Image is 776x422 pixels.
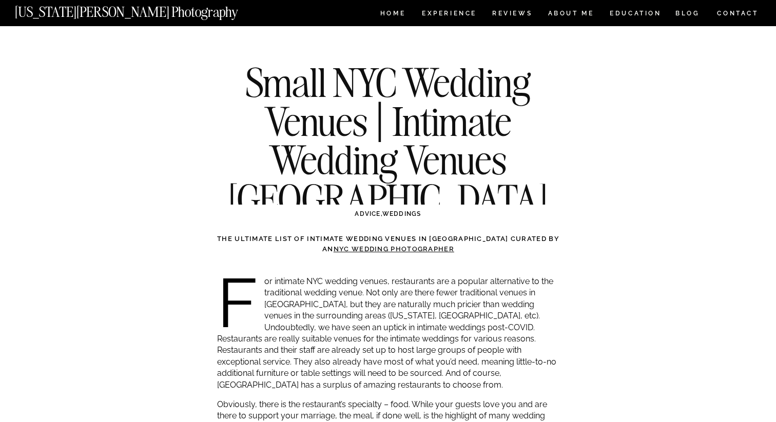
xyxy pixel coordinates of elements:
[378,10,408,19] a: HOME
[239,209,537,218] h3: ,
[334,245,454,253] a: NYC Wedding Photographer
[382,210,421,217] a: WEDDINGS
[609,10,663,19] a: EDUCATION
[548,10,594,19] a: ABOUT ME
[492,10,531,19] a: REVIEWS
[202,63,574,218] h1: Small NYC Wedding Venues | Intimate Wedding Venues [GEOGRAPHIC_DATA]
[355,210,380,217] a: ADVICE
[675,10,700,19] a: BLOG
[15,5,273,14] a: [US_STATE][PERSON_NAME] Photography
[217,276,559,391] p: For intimate NYC wedding venues, restaurants are a popular alternative to the traditional wedding...
[716,8,759,19] a: CONTACT
[422,10,476,19] a: Experience
[217,235,559,253] strong: The Ultimate List of Intimate Wedding Venues in [GEOGRAPHIC_DATA] Curated By an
